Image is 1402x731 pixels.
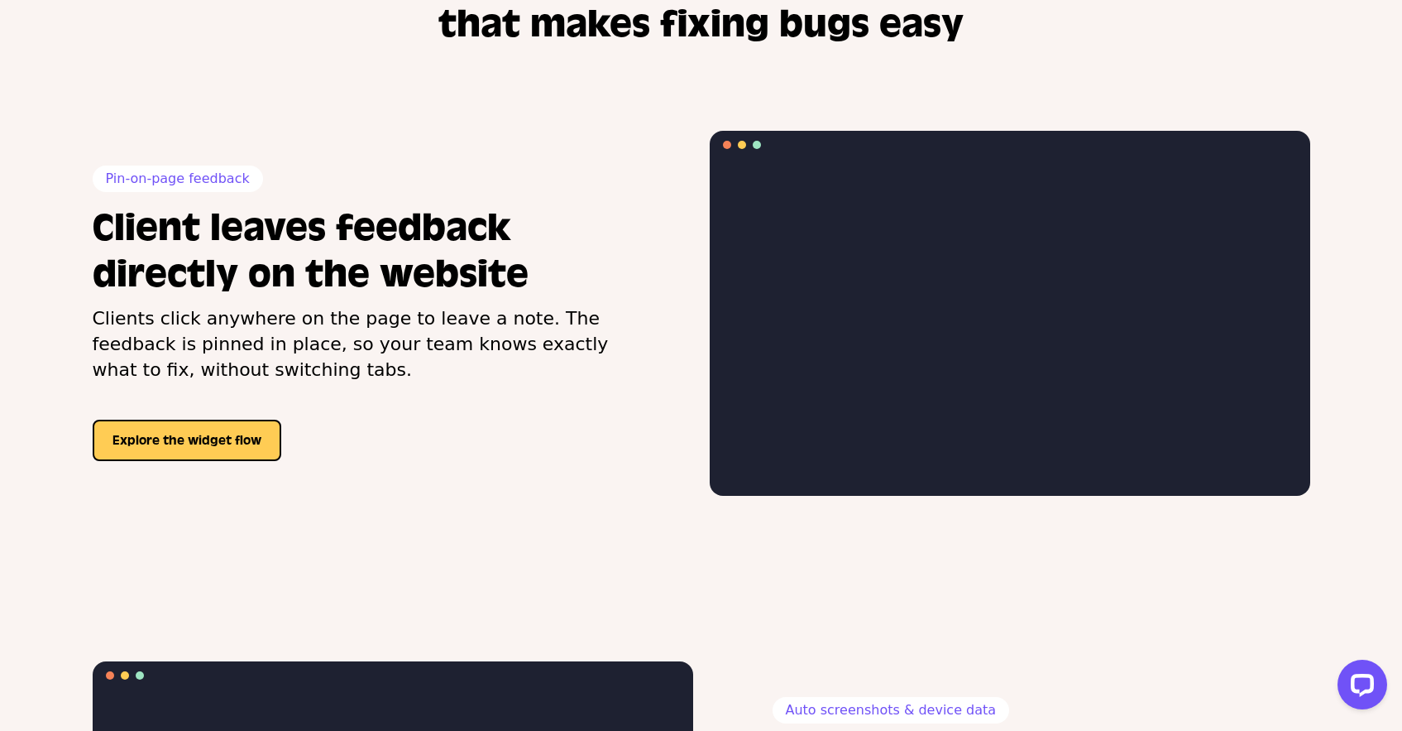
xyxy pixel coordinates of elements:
p: Auto screenshots & device data [773,697,1010,724]
p: Pin-on-page feedback [93,166,263,192]
h2: Client leaves feedback directly on the website [93,205,630,298]
a: Explore the widget flow [93,432,281,448]
p: Clients click anywhere on the page to leave a note. The feedback is pinned in place, so your team... [93,306,630,382]
button: Explore the widget flow [93,420,281,461]
iframe: LiveChat chat widget [1324,653,1394,723]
